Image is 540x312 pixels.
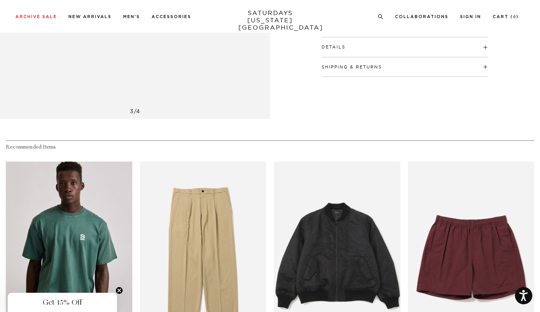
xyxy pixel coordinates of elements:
a: SATURDAYS[US_STATE][GEOGRAPHIC_DATA] [238,9,302,31]
a: Archive Sale [15,15,57,19]
div: Get 15% OffClose teaser [8,293,117,312]
a: Collaborations [395,15,448,19]
button: Close teaser [115,287,123,294]
a: Sign In [460,15,481,19]
small: 0 [513,15,516,19]
h4: Recommended Items [6,144,534,150]
a: Men's [123,15,140,19]
span: Get 15% Off [43,298,82,307]
span: 3 [130,108,134,115]
button: Details [322,45,345,49]
a: Cart (0) [493,15,519,19]
button: Shipping & Returns [322,65,382,69]
a: New Arrivals [68,15,112,19]
span: 4 [136,108,140,115]
a: Accessories [152,15,191,19]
